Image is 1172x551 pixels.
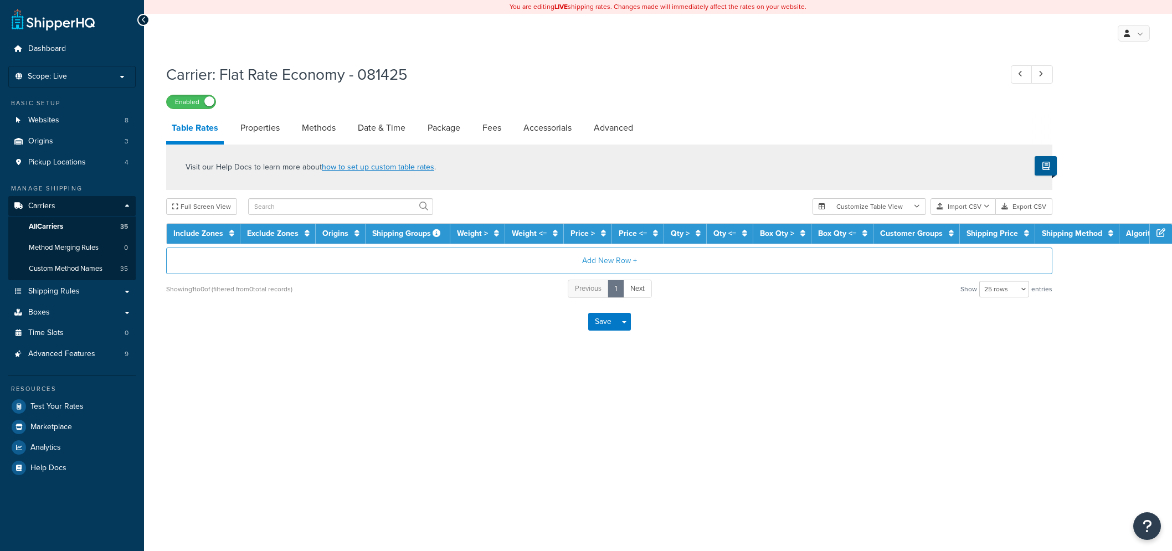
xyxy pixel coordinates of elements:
[570,228,595,239] a: Price >
[125,328,128,338] span: 0
[818,228,856,239] a: Box Qty <=
[30,464,66,473] span: Help Docs
[28,137,53,146] span: Origins
[8,152,136,173] li: Pickup Locations
[8,217,136,237] a: AllCarriers35
[28,349,95,359] span: Advanced Features
[247,228,299,239] a: Exclude Zones
[235,115,285,141] a: Properties
[8,396,136,416] a: Test Your Rates
[29,243,99,253] span: Method Merging Rules
[125,116,128,125] span: 8
[996,198,1052,215] button: Export CSV
[296,115,341,141] a: Methods
[8,259,136,279] a: Custom Method Names35
[8,259,136,279] li: Custom Method Names
[28,328,64,338] span: Time Slots
[28,44,66,54] span: Dashboard
[813,198,926,215] button: Customize Table View
[8,238,136,258] a: Method Merging Rules0
[422,115,466,141] a: Package
[322,161,434,173] a: how to set up custom table rates
[8,384,136,394] div: Resources
[166,281,292,297] div: Showing 1 to 0 of (filtered from 0 total records)
[960,281,977,297] span: Show
[166,64,990,85] h1: Carrier: Flat Rate Economy - 081425
[186,161,436,173] p: Visit our Help Docs to learn more about .
[8,302,136,323] a: Boxes
[8,344,136,364] li: Advanced Features
[8,184,136,193] div: Manage Shipping
[8,323,136,343] a: Time Slots0
[30,402,84,411] span: Test Your Rates
[352,115,411,141] a: Date & Time
[588,313,618,331] button: Save
[8,437,136,457] a: Analytics
[8,99,136,108] div: Basic Setup
[124,243,128,253] span: 0
[608,280,624,298] a: 1
[1042,228,1102,239] a: Shipping Method
[28,72,67,81] span: Scope: Live
[1133,512,1161,540] button: Open Resource Center
[28,308,50,317] span: Boxes
[167,95,215,109] label: Enabled
[8,323,136,343] li: Time Slots
[518,115,577,141] a: Accessorials
[623,280,652,298] a: Next
[671,228,690,239] a: Qty >
[366,224,450,244] th: Shipping Groups
[29,222,63,231] span: All Carriers
[512,228,547,239] a: Weight <=
[120,264,128,274] span: 35
[8,110,136,131] a: Websites8
[8,39,136,59] a: Dashboard
[8,110,136,131] li: Websites
[28,202,55,211] span: Carriers
[568,280,609,298] a: Previous
[1119,224,1169,244] th: Algorithm
[125,137,128,146] span: 3
[8,417,136,437] a: Marketplace
[1035,156,1057,176] button: Show Help Docs
[713,228,736,239] a: Qty <=
[880,228,943,239] a: Customer Groups
[166,248,1052,274] button: Add New Row +
[967,228,1018,239] a: Shipping Price
[120,222,128,231] span: 35
[575,283,602,293] span: Previous
[457,228,488,239] a: Weight >
[173,228,223,239] a: Include Zones
[554,2,568,12] b: LIVE
[630,283,645,293] span: Next
[166,198,237,215] button: Full Screen View
[125,158,128,167] span: 4
[1011,65,1032,84] a: Previous Record
[30,443,61,452] span: Analytics
[8,152,136,173] a: Pickup Locations4
[248,198,433,215] input: Search
[8,131,136,152] a: Origins3
[28,158,86,167] span: Pickup Locations
[8,238,136,258] li: Method Merging Rules
[760,228,794,239] a: Box Qty >
[619,228,647,239] a: Price <=
[166,115,224,145] a: Table Rates
[8,458,136,478] a: Help Docs
[8,196,136,217] a: Carriers
[1031,65,1053,84] a: Next Record
[931,198,996,215] button: Import CSV
[322,228,348,239] a: Origins
[29,264,102,274] span: Custom Method Names
[8,281,136,302] a: Shipping Rules
[8,131,136,152] li: Origins
[8,344,136,364] a: Advanced Features9
[588,115,639,141] a: Advanced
